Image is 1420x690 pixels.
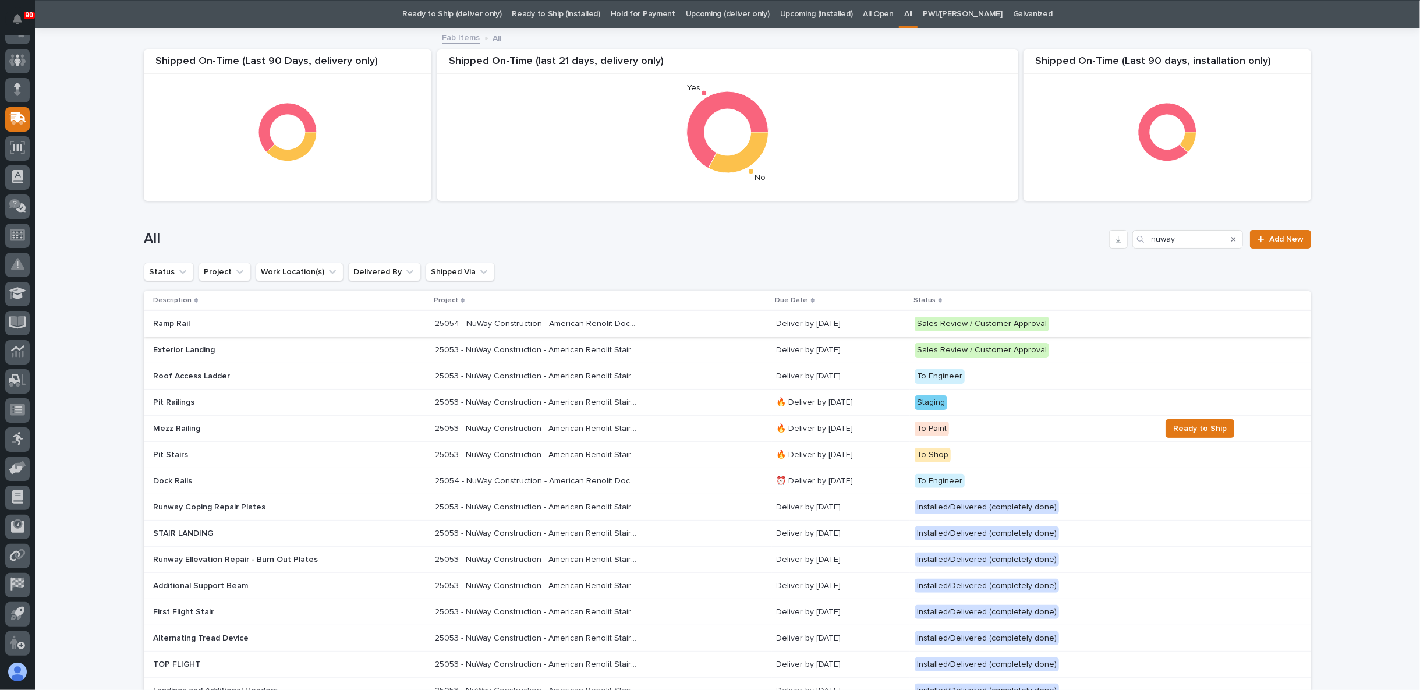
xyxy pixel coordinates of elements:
[144,363,1311,390] tr: Roof Access Ladder25053 - NuWay Construction - American Renolit Stairs Guardrail and Roof Ladder2...
[153,660,357,670] p: TOP FLIGHT
[1024,55,1311,75] div: Shipped On-Time (Last 90 days, installation only)
[144,337,1311,363] tr: Exterior Landing25053 - NuWay Construction - American Renolit Stairs Guardrail and Roof Ladder250...
[153,450,357,460] p: Pit Stairs
[435,500,641,512] p: 25053 - NuWay Construction - American Renolit Stairs Guardrail and Roof Ladder
[915,317,1049,331] div: Sales Review / Customer Approval
[144,573,1311,599] tr: Additional Support Beam25053 - NuWay Construction - American Renolit Stairs Guardrail and Roof La...
[775,294,808,307] p: Due Date
[144,263,194,281] button: Status
[153,294,192,307] p: Description
[915,657,1059,672] div: Installed/Delivered (completely done)
[777,450,905,460] p: 🔥 Deliver by [DATE]
[915,369,965,384] div: To Engineer
[402,1,501,28] a: Ready to Ship (deliver only)
[755,174,766,182] text: No
[913,294,936,307] p: Status
[512,1,600,28] a: Ready to Ship (installed)
[777,424,905,434] p: 🔥 Deliver by [DATE]
[915,422,949,436] div: To Paint
[777,345,905,355] p: Deliver by [DATE]
[1132,230,1243,249] div: Search
[5,7,30,31] button: Notifications
[1013,1,1053,28] a: Galvanized
[153,529,357,539] p: STAIR LANDING
[1166,419,1234,438] button: Ready to Ship
[348,263,421,281] button: Delivered By
[435,657,641,670] p: 25053 - NuWay Construction - American Renolit Stairs Guardrail and Roof Ladder
[1269,235,1304,243] span: Add New
[863,1,894,28] a: All Open
[144,521,1311,547] tr: STAIR LANDING25053 - NuWay Construction - American Renolit Stairs Guardrail and Roof Ladder25053 ...
[915,579,1059,593] div: Installed/Delivered (completely done)
[915,500,1059,515] div: Installed/Delivered (completely done)
[777,660,905,670] p: Deliver by [DATE]
[153,581,357,591] p: Additional Support Beam
[915,605,1059,620] div: Installed/Delivered (completely done)
[777,581,905,591] p: Deliver by [DATE]
[15,14,30,33] div: Notifications90
[199,263,251,281] button: Project
[777,634,905,643] p: Deliver by [DATE]
[435,579,641,591] p: 25053 - NuWay Construction - American Renolit Stairs Guardrail and Roof Ladder
[923,1,1003,28] a: PWI/[PERSON_NAME]
[435,317,641,329] p: 25054 - NuWay Construction - American Renolit Dock Rail
[435,395,641,408] p: 25053 - NuWay Construction - American Renolit Stairs Guardrail and Roof Ladder
[144,625,1311,652] tr: Alternating Tread Device25053 - NuWay Construction - American Renolit Stairs Guardrail and Roof L...
[915,395,947,410] div: Staging
[915,343,1049,358] div: Sales Review / Customer Approval
[153,555,357,565] p: Runway Ellevation Repair - Burn Out Plates
[153,476,357,486] p: Dock Rails
[5,660,30,684] button: users-avatar
[437,55,1018,75] div: Shipped On-Time (last 21 days, delivery only)
[904,1,912,28] a: All
[144,55,431,75] div: Shipped On-Time (Last 90 Days, delivery only)
[1250,230,1311,249] a: Add New
[153,503,357,512] p: Runway Coping Repair Plates
[915,526,1059,541] div: Installed/Delivered (completely done)
[426,263,495,281] button: Shipped Via
[153,371,357,381] p: Roof Access Ladder
[144,494,1311,521] tr: Runway Coping Repair Plates25053 - NuWay Construction - American Renolit Stairs Guardrail and Roo...
[153,607,357,617] p: First Flight Stair
[780,1,853,28] a: Upcoming (installed)
[144,231,1104,247] h1: All
[442,30,480,44] a: Fab Items
[153,424,357,434] p: Mezz Railing
[153,398,357,408] p: Pit Railings
[26,11,33,19] p: 90
[493,31,502,44] p: All
[144,442,1311,468] tr: Pit Stairs25053 - NuWay Construction - American Renolit Stairs Guardrail and Roof Ladder25053 - N...
[777,607,905,617] p: Deliver by [DATE]
[144,416,1311,442] tr: Mezz Railing25053 - NuWay Construction - American Renolit Stairs Guardrail and Roof Ladder25053 -...
[435,343,641,355] p: 25053 - NuWay Construction - American Renolit Stairs Guardrail and Roof Ladder
[1173,422,1227,436] span: Ready to Ship
[777,503,905,512] p: Deliver by [DATE]
[144,390,1311,416] tr: Pit Railings25053 - NuWay Construction - American Renolit Stairs Guardrail and Roof Ladder25053 -...
[777,371,905,381] p: Deliver by [DATE]
[153,634,357,643] p: Alternating Tread Device
[777,398,905,408] p: 🔥 Deliver by [DATE]
[144,651,1311,677] tr: TOP FLIGHT25053 - NuWay Construction - American Renolit Stairs Guardrail and Roof Ladder25053 - N...
[435,474,641,486] p: 25054 - NuWay Construction - American Renolit Dock Rail
[777,476,905,486] p: ⏰ Deliver by [DATE]
[915,448,951,462] div: To Shop
[435,605,641,617] p: 25053 - NuWay Construction - American Renolit Stairs Guardrail and Roof Ladder
[435,631,641,643] p: 25053 - NuWay Construction - American Renolit Stairs Guardrail and Roof Ladder
[915,631,1059,646] div: Installed/Delivered (completely done)
[777,555,905,565] p: Deliver by [DATE]
[144,547,1311,573] tr: Runway Ellevation Repair - Burn Out Plates25053 - NuWay Construction - American Renolit Stairs Gu...
[915,474,965,489] div: To Engineer
[256,263,344,281] button: Work Location(s)
[153,345,357,355] p: Exterior Landing
[777,319,905,329] p: Deliver by [DATE]
[435,553,641,565] p: 25053 - NuWay Construction - American Renolit Stairs Guardrail and Roof Ladder
[777,529,905,539] p: Deliver by [DATE]
[915,553,1059,567] div: Installed/Delivered (completely done)
[435,526,641,539] p: 25053 - NuWay Construction - American Renolit Stairs Guardrail and Roof Ladder
[144,468,1311,494] tr: Dock Rails25054 - NuWay Construction - American Renolit Dock Rail25054 - NuWay Construction - Ame...
[144,311,1311,337] tr: Ramp Rail25054 - NuWay Construction - American Renolit Dock Rail25054 - NuWay Construction - Amer...
[611,1,675,28] a: Hold for Payment
[144,599,1311,625] tr: First Flight Stair25053 - NuWay Construction - American Renolit Stairs Guardrail and Roof Ladder2...
[435,369,641,381] p: 25053 - NuWay Construction - American Renolit Stairs Guardrail and Roof Ladder
[686,1,770,28] a: Upcoming (deliver only)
